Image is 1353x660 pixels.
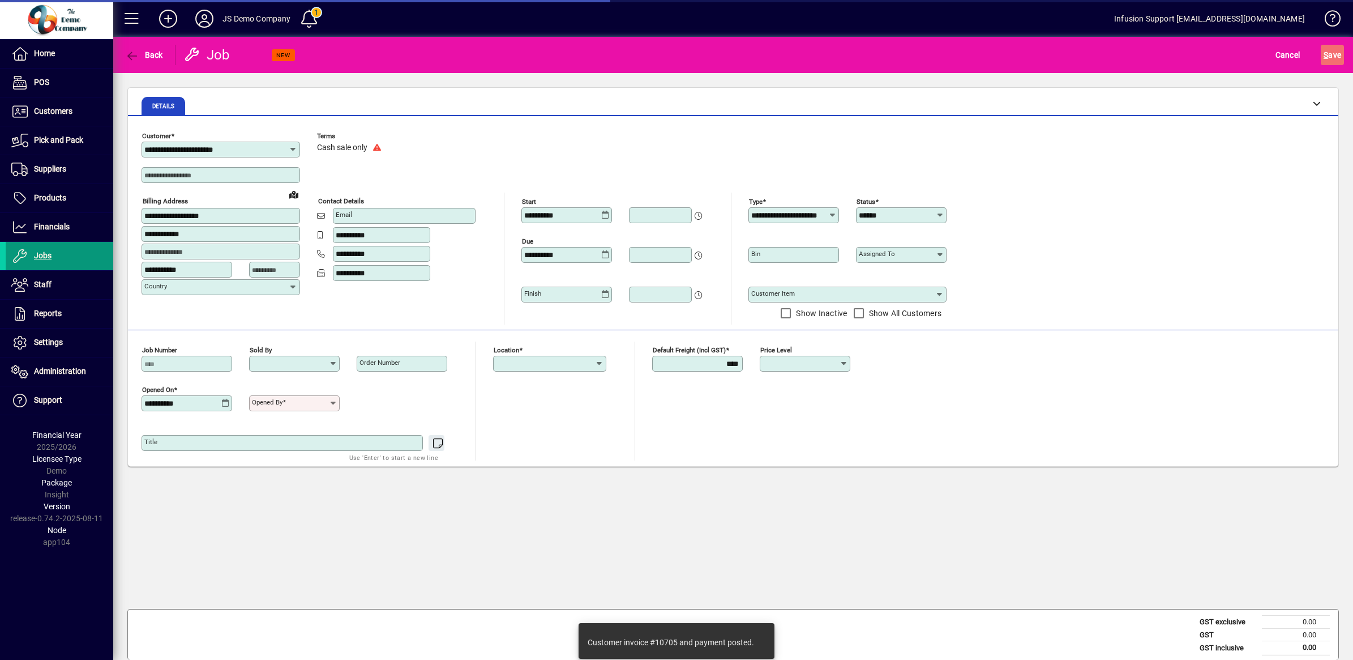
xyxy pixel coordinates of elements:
mat-label: Sold by [250,346,272,354]
div: Customer invoice #10705 and payment posted. [588,637,754,648]
span: ave [1324,46,1341,64]
span: Cash sale only [317,143,367,152]
mat-label: Type [749,198,763,206]
mat-label: Customer [142,132,171,140]
span: Settings [34,338,63,347]
a: Products [6,184,113,212]
button: Save [1321,45,1344,65]
mat-label: Opened On [142,386,174,394]
span: POS [34,78,49,87]
mat-label: Title [144,438,157,446]
span: Administration [34,367,86,376]
span: Support [34,395,62,404]
td: 0.00 [1262,641,1330,655]
span: Version [44,502,70,511]
a: POS [6,69,113,97]
button: Add [150,8,186,29]
span: Details [152,104,174,109]
div: Infusion Support [EMAIL_ADDRESS][DOMAIN_NAME] [1114,10,1305,28]
span: Financial Year [32,431,82,440]
a: Financials [6,213,113,241]
mat-label: Location [494,346,519,354]
span: Reports [34,309,62,318]
button: Cancel [1273,45,1303,65]
a: Settings [6,329,113,357]
mat-label: Assigned to [859,250,895,258]
div: JS Demo Company [222,10,291,28]
a: Staff [6,271,113,299]
label: Show Inactive [794,308,847,319]
span: Products [34,193,66,202]
span: Staff [34,280,52,289]
a: Knowledge Base [1316,2,1339,39]
span: Cancel [1275,46,1300,64]
mat-label: Order number [359,359,400,367]
span: NEW [276,52,290,59]
td: GST [1194,628,1262,641]
td: GST inclusive [1194,641,1262,655]
td: GST exclusive [1194,616,1262,629]
span: Node [48,526,66,535]
mat-label: Finish [524,289,541,297]
button: Profile [186,8,222,29]
span: Jobs [34,251,52,260]
span: Terms [317,133,385,140]
td: 0.00 [1262,628,1330,641]
div: Job [184,46,232,64]
button: Back [122,45,166,65]
mat-label: Bin [751,250,760,258]
span: Financials [34,222,70,231]
td: 0.00 [1262,616,1330,629]
mat-label: Price Level [760,346,792,354]
span: Back [125,50,163,59]
mat-label: Customer Item [751,289,795,297]
span: Suppliers [34,164,66,173]
label: Show All Customers [867,308,942,319]
a: View on map [285,185,303,203]
mat-label: Due [522,237,533,245]
a: Pick and Pack [6,126,113,155]
a: Administration [6,357,113,386]
span: Home [34,49,55,58]
a: Reports [6,300,113,328]
a: Home [6,40,113,68]
mat-hint: Use 'Enter' to start a new line [349,451,438,464]
span: Pick and Pack [34,135,83,144]
mat-label: Default Freight (incl GST) [653,346,726,354]
span: Licensee Type [32,454,82,463]
app-page-header-button: Back [113,45,175,65]
mat-label: Job number [142,346,177,354]
mat-label: Email [336,211,352,219]
mat-label: Status [857,198,875,206]
a: Support [6,386,113,415]
mat-label: Opened by [252,398,282,406]
a: Customers [6,97,113,126]
a: Suppliers [6,155,113,184]
span: Customers [34,107,72,116]
span: S [1324,50,1328,59]
span: Package [41,478,72,487]
mat-label: Start [522,198,536,206]
mat-label: Country [144,282,167,290]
